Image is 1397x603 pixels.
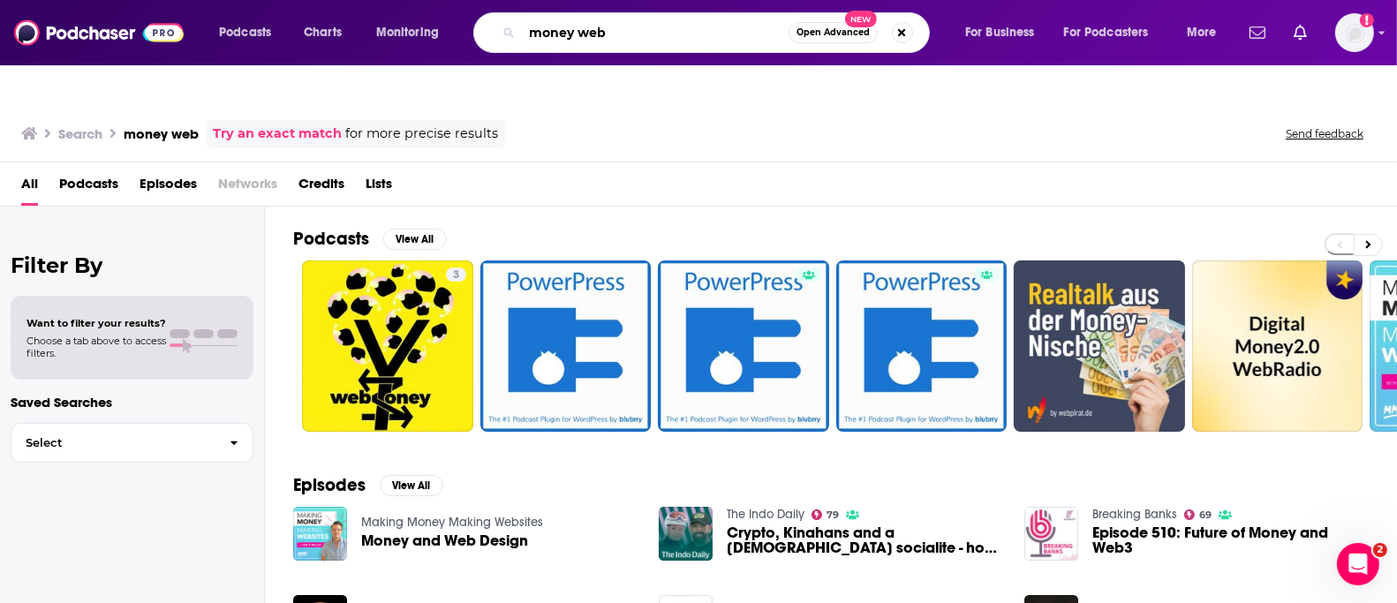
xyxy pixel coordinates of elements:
[293,507,347,561] img: Money and Web Design
[293,474,443,496] a: EpisodesView All
[11,253,253,278] h2: Filter By
[789,22,878,43] button: Open AdvancedNew
[293,228,369,250] h2: Podcasts
[1360,13,1374,27] svg: Add a profile image
[1024,507,1078,561] img: Episode 510: Future of Money and Web3
[11,394,253,411] p: Saved Searches
[522,19,789,47] input: Search podcasts, credits, & more...
[26,335,166,359] span: Choose a tab above to access filters.
[1053,19,1174,47] button: open menu
[453,267,459,284] span: 3
[21,170,38,206] a: All
[218,170,277,206] span: Networks
[845,11,877,27] span: New
[446,268,466,282] a: 3
[727,525,1003,555] span: Crypto, Kinahans and a [DEMOGRAPHIC_DATA] socialite - how "Operation Destabilise" dismantled a da...
[304,20,342,45] span: Charts
[1092,507,1177,522] a: Breaking Banks
[14,16,184,49] img: Podchaser - Follow, Share and Rate Podcasts
[965,20,1035,45] span: For Business
[1064,20,1149,45] span: For Podcasters
[207,19,294,47] button: open menu
[1199,511,1212,519] span: 69
[140,170,197,206] a: Episodes
[953,19,1057,47] button: open menu
[302,260,473,432] a: 3
[11,437,215,448] span: Select
[1337,543,1379,585] iframe: Intercom live chat
[1335,13,1374,52] span: Logged in as lemya
[298,170,344,206] a: Credits
[345,124,498,144] span: for more precise results
[366,170,392,206] a: Lists
[659,507,713,561] img: Crypto, Kinahans and a Russian socialite - how "Operation Destabilise" dismantled a dark money web
[1092,525,1369,555] a: Episode 510: Future of Money and Web3
[361,533,528,548] a: Money and Web Design
[1373,543,1387,557] span: 2
[1242,18,1272,48] a: Show notifications dropdown
[797,28,870,37] span: Open Advanced
[293,228,447,250] a: PodcastsView All
[213,124,342,144] a: Try an exact match
[1187,20,1217,45] span: More
[124,125,199,142] h3: money web
[1280,126,1369,141] button: Send feedback
[364,19,462,47] button: open menu
[727,507,804,522] a: The Indo Daily
[376,20,439,45] span: Monitoring
[1287,18,1314,48] a: Show notifications dropdown
[812,509,840,520] a: 79
[490,12,947,53] div: Search podcasts, credits, & more...
[1335,13,1374,52] img: User Profile
[292,19,352,47] a: Charts
[293,474,366,496] h2: Episodes
[361,515,543,530] a: Making Money Making Websites
[1335,13,1374,52] button: Show profile menu
[383,229,447,250] button: View All
[727,525,1003,555] a: Crypto, Kinahans and a Russian socialite - how "Operation Destabilise" dismantled a dark money web
[827,511,839,519] span: 79
[1174,19,1239,47] button: open menu
[58,125,102,142] h3: Search
[219,20,271,45] span: Podcasts
[59,170,118,206] a: Podcasts
[1184,509,1212,520] a: 69
[11,423,253,463] button: Select
[26,317,166,329] span: Want to filter your results?
[380,475,443,496] button: View All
